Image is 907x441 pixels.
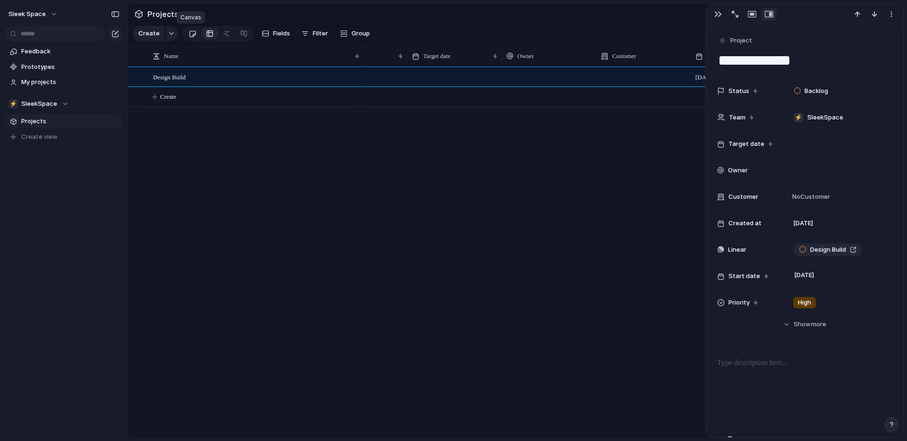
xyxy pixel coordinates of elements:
[145,6,180,23] span: Projects
[728,298,750,307] span: Priority
[728,245,746,254] span: Linear
[804,86,828,96] span: Backlog
[5,130,123,144] button: Create view
[21,77,120,87] span: My projects
[177,11,205,24] div: Canvas
[5,114,123,128] a: Projects
[728,86,749,96] span: Status
[793,244,862,256] a: Design Build
[728,139,764,149] span: Target date
[21,117,120,126] span: Projects
[5,97,123,111] button: ⚡SleekSpace
[9,99,18,109] div: ⚡
[273,29,290,38] span: Fields
[160,92,176,102] span: Create
[133,26,164,41] button: Create
[517,51,534,61] span: Owner
[811,320,826,329] span: more
[729,113,745,122] span: Team
[794,113,803,122] div: ⚡
[298,26,332,41] button: Filter
[423,51,451,61] span: Target date
[21,99,57,109] span: SleekSpace
[335,26,375,41] button: Group
[4,7,62,22] button: Sleek Space
[728,192,758,202] span: Customer
[21,132,58,142] span: Create view
[612,51,636,61] span: Customer
[792,270,817,281] span: [DATE]
[351,29,370,38] span: Group
[21,62,120,72] span: Prototypes
[810,245,846,254] span: Design Build
[730,36,752,45] span: Project
[807,113,843,122] span: SleekSpace
[798,298,811,307] span: High
[728,271,760,281] span: Start date
[793,219,813,228] span: [DATE]
[5,44,123,59] a: Feedback
[789,192,830,202] span: No Customer
[5,75,123,89] a: My projects
[313,29,328,38] span: Filter
[164,51,179,61] span: Name
[716,34,755,48] button: Project
[794,320,811,329] span: Show
[153,71,186,82] span: Design Build
[138,29,160,38] span: Create
[21,47,120,56] span: Feedback
[5,60,123,74] a: Prototypes
[9,9,46,19] span: Sleek Space
[717,316,892,333] button: Showmore
[258,26,294,41] button: Fields
[728,166,748,175] span: Owner
[728,219,762,228] span: Created at
[695,73,715,82] span: [DATE]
